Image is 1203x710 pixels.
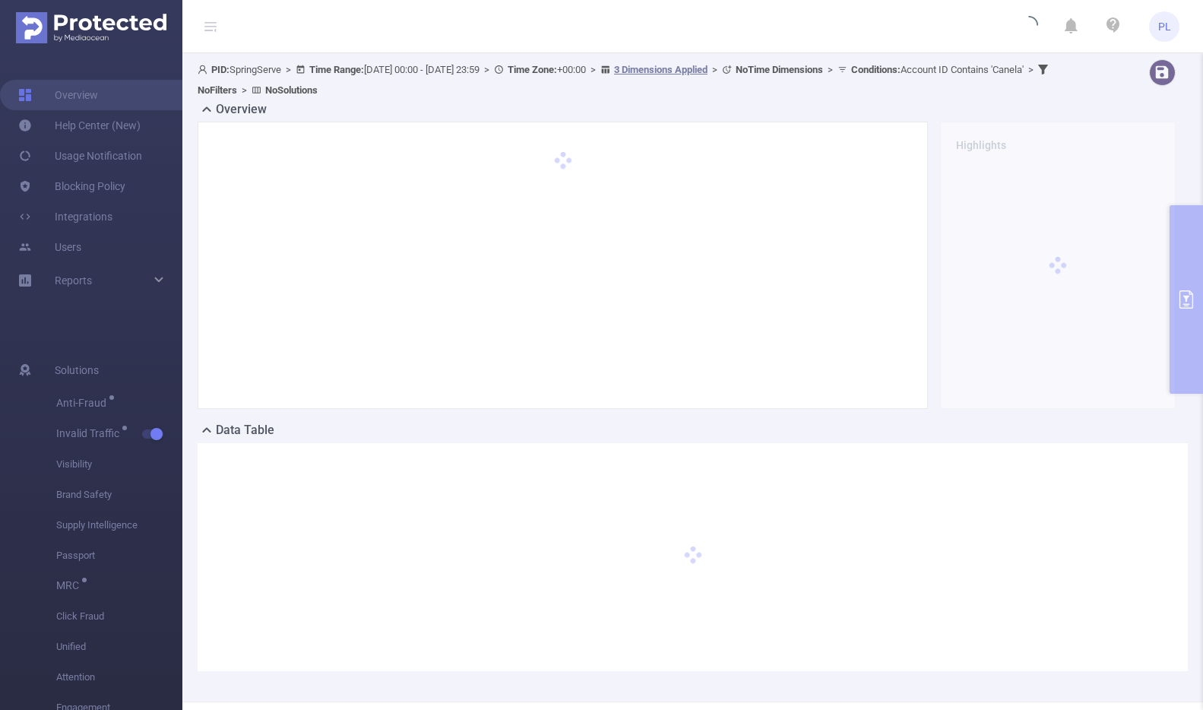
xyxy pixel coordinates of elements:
span: Attention [56,662,182,693]
b: No Solutions [265,84,318,96]
b: PID: [211,64,230,75]
b: No Time Dimensions [736,64,823,75]
span: > [708,64,722,75]
span: Click Fraud [56,601,182,632]
a: Usage Notification [18,141,142,171]
span: > [480,64,494,75]
span: > [1024,64,1038,75]
span: > [281,64,296,75]
a: Overview [18,80,98,110]
span: PL [1158,11,1171,42]
b: No Filters [198,84,237,96]
b: Time Range: [309,64,364,75]
span: > [823,64,837,75]
span: Reports [55,274,92,287]
span: SpringServe [DATE] 00:00 - [DATE] 23:59 +00:00 [198,64,1052,96]
i: icon: loading [1020,16,1038,37]
a: Users [18,232,81,262]
img: Protected Media [16,12,166,43]
span: Brand Safety [56,480,182,510]
u: 3 Dimensions Applied [614,64,708,75]
i: icon: user [198,65,211,74]
span: Invalid Traffic [56,428,125,439]
a: Help Center (New) [18,110,141,141]
span: Visibility [56,449,182,480]
a: Blocking Policy [18,171,125,201]
span: Unified [56,632,182,662]
span: > [586,64,600,75]
span: MRC [56,580,84,591]
h2: Data Table [216,421,274,439]
b: Time Zone: [508,64,557,75]
span: Supply Intelligence [56,510,182,540]
a: Integrations [18,201,112,232]
span: Anti-Fraud [56,398,112,408]
h2: Overview [216,100,267,119]
span: Passport [56,540,182,571]
span: > [237,84,252,96]
b: Conditions : [851,64,901,75]
span: Account ID Contains 'Canela' [851,64,1024,75]
a: Reports [55,265,92,296]
span: Solutions [55,355,99,385]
